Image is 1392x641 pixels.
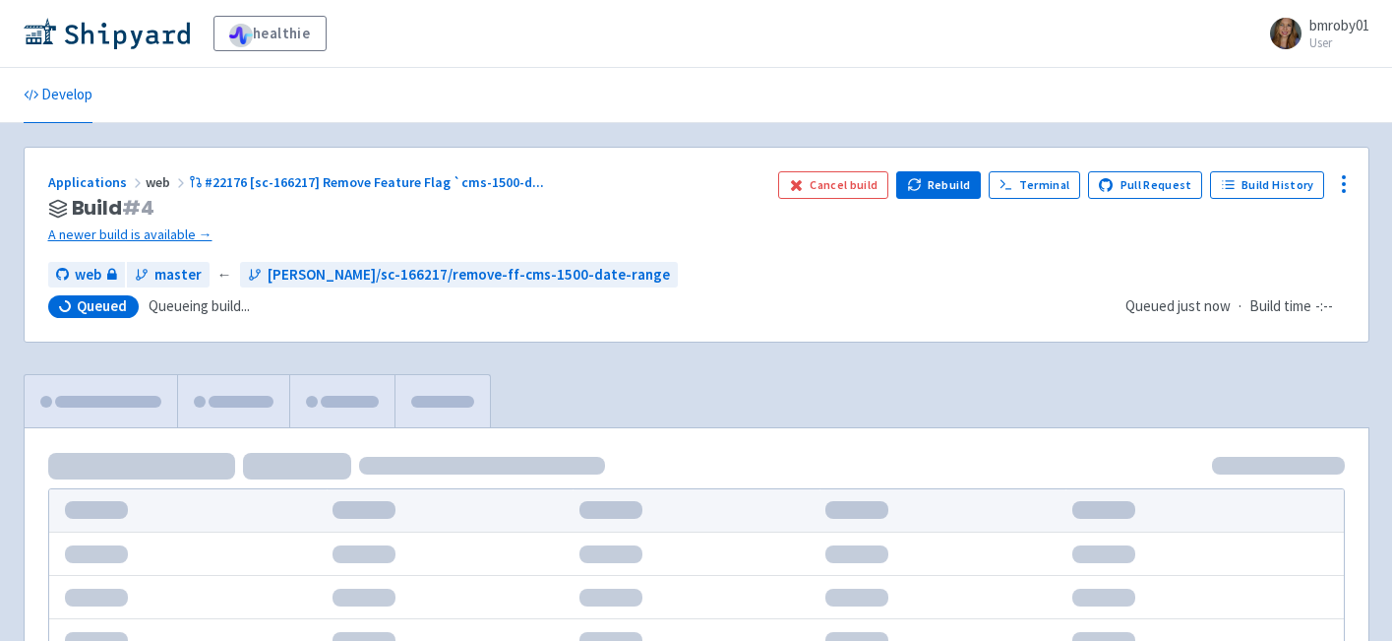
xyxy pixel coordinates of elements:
span: web [146,173,189,191]
span: master [154,264,202,287]
button: Cancel build [778,171,889,199]
a: Build History [1210,171,1324,199]
span: ← [217,264,232,287]
a: healthie [213,16,327,51]
span: -:-- [1315,295,1333,318]
a: [PERSON_NAME]/sc-166217/remove-ff-cms-1500-date-range [240,262,678,288]
img: Shipyard logo [24,18,190,49]
span: Build time [1249,295,1311,318]
small: User [1309,36,1369,49]
time: just now [1178,296,1231,315]
a: master [127,262,210,288]
a: Applications [48,173,146,191]
span: [PERSON_NAME]/sc-166217/remove-ff-cms-1500-date-range [268,264,670,287]
span: #22176 [sc-166217] Remove Feature Flag `cms-1500-d ... [205,173,544,191]
a: Develop [24,68,92,123]
a: bmroby01 User [1258,18,1369,49]
a: Pull Request [1088,171,1203,199]
span: bmroby01 [1309,16,1369,34]
span: Queueing build... [149,295,250,318]
button: Rebuild [896,171,981,199]
span: web [75,264,101,287]
span: Queued [1125,296,1231,315]
a: #22176 [sc-166217] Remove Feature Flag `cms-1500-d... [189,173,548,191]
a: A newer build is available → [48,224,762,246]
a: Terminal [989,171,1080,199]
a: web [48,262,125,288]
span: Build [72,197,154,220]
div: · [1125,295,1345,318]
span: # 4 [122,194,154,222]
span: Queued [77,296,127,316]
